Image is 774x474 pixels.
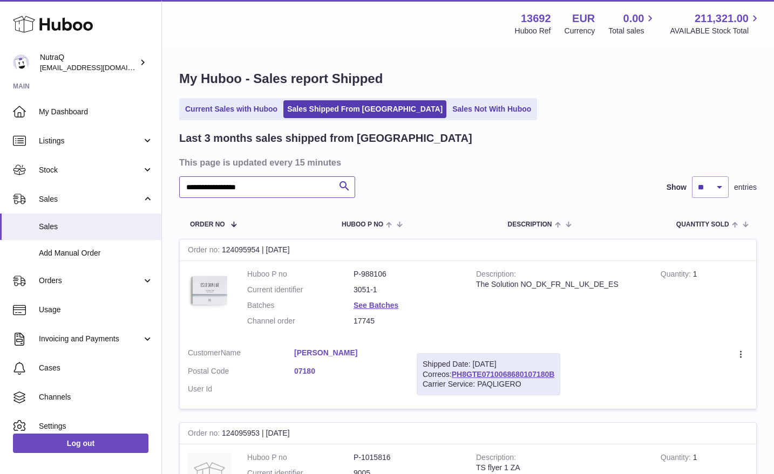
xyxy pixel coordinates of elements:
[39,421,153,431] span: Settings
[661,270,693,281] strong: Quantity
[670,26,761,36] span: AVAILABLE Stock Total
[294,348,400,358] a: [PERSON_NAME]
[40,52,137,73] div: NutraQ
[423,359,554,369] div: Shipped Date: [DATE]
[39,248,153,258] span: Add Manual Order
[449,100,535,118] a: Sales Not With Huboo
[247,269,354,279] dt: Huboo P no
[507,221,552,228] span: Description
[179,131,472,146] h2: Last 3 months sales shipped from [GEOGRAPHIC_DATA]
[670,11,761,36] a: 211,321.00 AVAILABLE Stock Total
[188,348,294,361] dt: Name
[13,434,148,453] a: Log out
[354,285,460,295] dd: 3051-1
[39,276,142,286] span: Orders
[667,182,687,193] label: Show
[608,26,656,36] span: Total sales
[661,453,693,464] strong: Quantity
[179,70,757,87] h1: My Huboo - Sales report Shipped
[188,384,294,394] dt: User Id
[181,100,281,118] a: Current Sales with Huboo
[354,452,460,463] dd: P-1015816
[39,334,142,344] span: Invoicing and Payments
[13,54,29,71] img: log@nutraq.com
[188,348,221,357] span: Customer
[188,429,222,440] strong: Order no
[39,305,153,315] span: Usage
[476,270,516,281] strong: Description
[180,423,756,444] div: 124095953 | [DATE]
[188,366,294,379] dt: Postal Code
[39,165,142,175] span: Stock
[608,11,656,36] a: 0.00 Total sales
[653,261,756,340] td: 1
[247,300,354,311] dt: Batches
[39,222,153,232] span: Sales
[247,452,354,463] dt: Huboo P no
[452,370,555,379] a: PH8GTE0710068680107180B
[39,363,153,373] span: Cases
[695,11,749,26] span: 211,321.00
[342,221,383,228] span: Huboo P no
[188,245,222,257] strong: Order no
[515,26,551,36] div: Huboo Ref
[476,453,516,464] strong: Description
[423,379,554,389] div: Carrier Service: PAQLIGERO
[623,11,644,26] span: 0.00
[39,136,142,146] span: Listings
[476,279,644,290] div: The Solution NO_DK_FR_NL_UK_DE_ES
[354,301,398,310] a: See Batches
[247,285,354,295] dt: Current identifier
[247,316,354,326] dt: Channel order
[283,100,446,118] a: Sales Shipped From [GEOGRAPHIC_DATA]
[734,182,757,193] span: entries
[521,11,551,26] strong: 13692
[294,366,400,376] a: 07180
[572,11,595,26] strong: EUR
[676,221,729,228] span: Quantity Sold
[40,63,159,72] span: [EMAIL_ADDRESS][DOMAIN_NAME]
[39,392,153,402] span: Channels
[180,239,756,261] div: 124095954 | [DATE]
[39,107,153,117] span: My Dashboard
[354,316,460,326] dd: 17745
[476,463,644,473] div: TS flyer 1 ZA
[354,269,460,279] dd: P-988106
[39,194,142,204] span: Sales
[188,269,231,312] img: 136921728478892.jpg
[190,221,225,228] span: Order No
[179,156,754,168] h3: This page is updated every 15 minutes
[417,353,560,396] div: Correos:
[565,26,595,36] div: Currency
